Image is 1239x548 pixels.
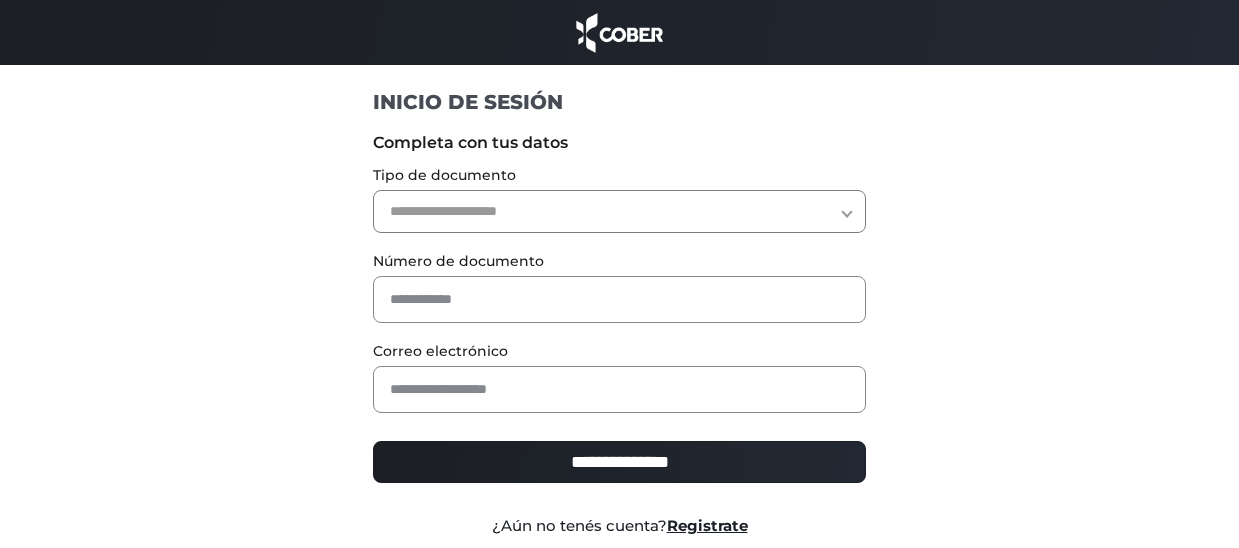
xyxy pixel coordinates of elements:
[373,89,866,115] h1: INICIO DE SESIÓN
[358,515,881,538] div: ¿Aún no tenés cuenta?
[373,131,866,155] label: Completa con tus datos
[373,165,866,186] label: Tipo de documento
[373,341,866,362] label: Correo electrónico
[667,516,748,535] a: Registrate
[373,251,866,272] label: Número de documento
[571,10,669,55] img: cober_marca.png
